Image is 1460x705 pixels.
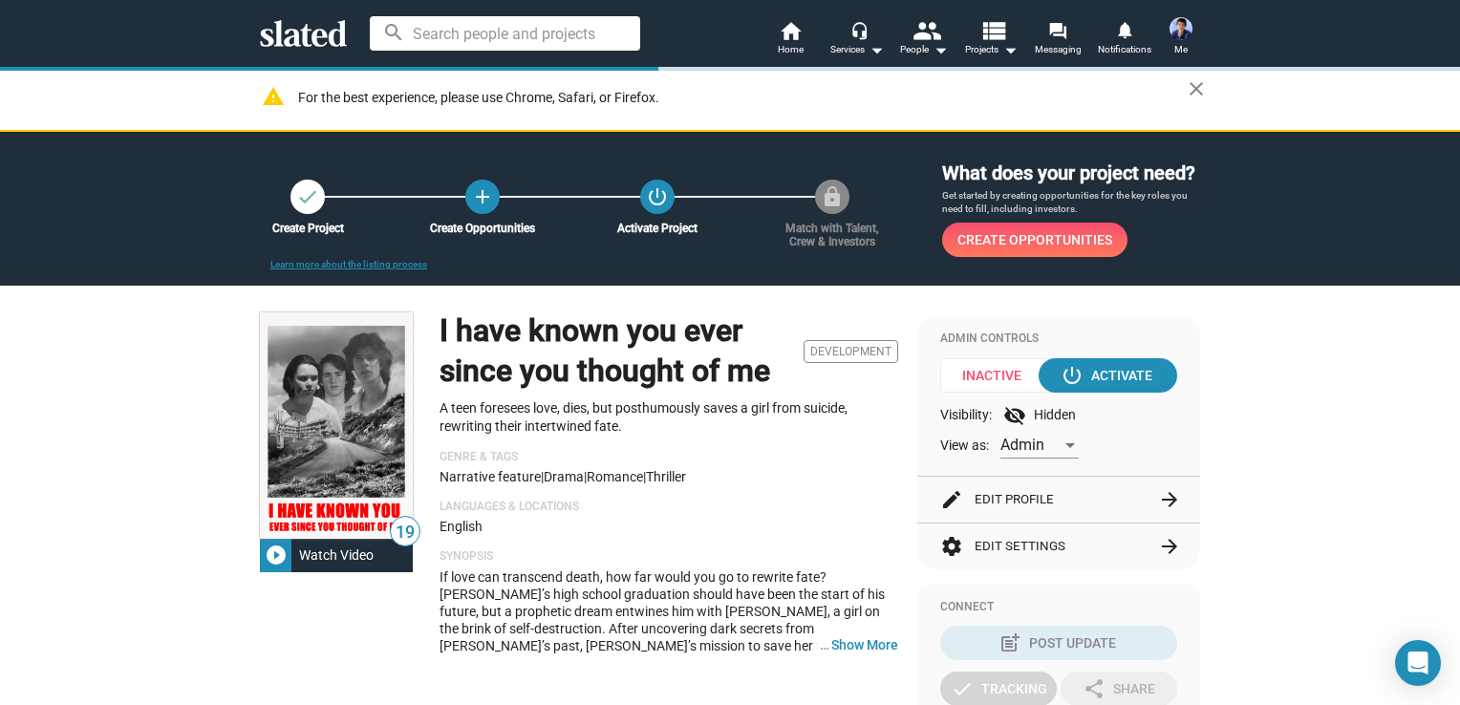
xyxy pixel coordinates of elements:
mat-icon: view_list [979,16,1007,44]
mat-icon: arrow_forward [1158,488,1181,511]
button: Services [824,19,891,61]
button: Projects [957,19,1024,61]
span: Romance [587,469,643,484]
div: Activate Project [594,222,720,235]
span: Projects [965,38,1018,61]
mat-icon: people [912,16,940,44]
span: Create Opportunities [957,223,1112,257]
div: Post Update [1002,626,1116,660]
h3: What does your project need? [942,160,1200,186]
mat-icon: arrow_forward [1158,535,1181,558]
mat-icon: post_add [998,631,1021,654]
mat-icon: power_settings_new [646,185,669,208]
button: Post Update [940,626,1177,660]
button: Activate Project [640,180,675,214]
mat-icon: play_circle_filled [265,544,288,566]
span: | [643,469,646,484]
p: Synopsis [440,549,898,565]
span: Inactive [940,358,1056,393]
img: I have known you ever since you thought of me [260,312,413,539]
p: Genre & Tags [440,450,898,465]
a: Messaging [1024,19,1091,61]
mat-icon: arrow_drop_down [929,38,952,61]
span: English [440,519,483,534]
mat-icon: forum [1048,21,1066,39]
h1: I have known you ever since you thought of me [440,310,796,392]
div: Create Project [245,222,371,235]
mat-icon: close [1185,77,1208,100]
mat-icon: check [951,677,974,700]
p: Get started by creating opportunities for the key roles you need to fill, including investors. [942,189,1200,215]
div: Watch Video [291,538,381,572]
div: Admin Controls [940,331,1177,347]
img: Yoshi Tatsumi [1170,17,1192,40]
span: Narrative feature [440,469,541,484]
a: Home [757,19,824,61]
p: Languages & Locations [440,500,898,515]
span: Drama [544,469,584,484]
a: Notifications [1091,19,1158,61]
mat-icon: notifications [1115,20,1133,38]
span: | [541,469,544,484]
button: Edit Settings [940,523,1177,569]
div: Services [830,38,884,61]
span: 19 [391,520,419,545]
span: Development [804,340,898,363]
span: | [584,469,587,484]
button: Yoshi TatsumiMe [1158,13,1204,63]
span: Admin [1000,436,1044,454]
span: Messaging [1035,38,1082,61]
div: Open Intercom Messenger [1395,640,1441,686]
div: People [900,38,948,61]
span: Thriller [646,469,686,484]
button: Watch Video [260,538,413,572]
mat-icon: add [471,185,494,208]
mat-icon: headset_mic [850,21,868,38]
mat-icon: share [1083,677,1106,700]
mat-icon: visibility_off [1003,404,1026,427]
button: Activate [1039,358,1177,393]
div: Create Opportunities [419,222,546,235]
mat-icon: warning [262,85,285,108]
p: A teen foresees love, dies, but posthumously saves a girl from suicide, rewriting their intertwin... [440,399,898,435]
mat-icon: check [296,185,319,208]
div: For the best experience, please use Chrome, Safari, or Firefox. [298,85,1189,111]
input: Search people and projects [370,16,640,51]
span: … [811,636,831,653]
span: View as: [940,437,989,455]
button: People [891,19,957,61]
span: Me [1174,38,1188,61]
mat-icon: arrow_drop_down [865,38,888,61]
mat-icon: settings [940,535,963,558]
button: Edit Profile [940,477,1177,523]
mat-icon: arrow_drop_down [998,38,1021,61]
div: Visibility: Hidden [940,404,1177,427]
span: Notifications [1098,38,1151,61]
span: Home [778,38,804,61]
div: Activate [1064,358,1152,393]
mat-icon: home [779,19,802,42]
mat-icon: edit [940,488,963,511]
mat-icon: power_settings_new [1061,364,1084,387]
div: Connect [940,600,1177,615]
a: Learn more about the listing process [270,259,427,269]
a: Create Opportunities [465,180,500,214]
button: …Show More [831,636,898,653]
a: Create Opportunities [942,223,1127,257]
